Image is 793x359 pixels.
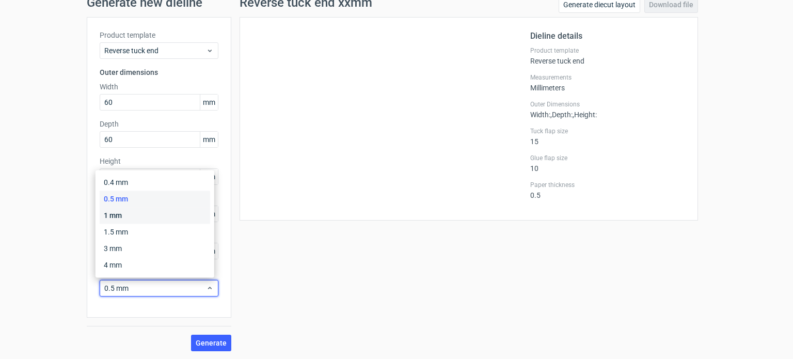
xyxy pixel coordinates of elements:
span: Width : [530,111,550,119]
span: mm [200,95,218,110]
label: Outer Dimensions [530,100,685,108]
button: Generate [191,335,231,351]
h2: Dieline details [530,30,685,42]
label: Measurements [530,73,685,82]
div: 4 mm [100,257,210,273]
div: Millimeters [530,73,685,92]
label: Paper thickness [530,181,685,189]
label: Width [100,82,218,92]
div: 0.5 mm [100,191,210,207]
span: 0.5 mm [104,283,206,293]
div: 0.5 [530,181,685,199]
label: Glue flap size [530,154,685,162]
div: 1 mm [100,207,210,224]
h3: Outer dimensions [100,67,218,77]
span: Generate [196,339,227,347]
div: 0.4 mm [100,174,210,191]
label: Product template [100,30,218,40]
span: , Depth : [550,111,573,119]
span: , Height : [573,111,597,119]
span: Reverse tuck end [104,45,206,56]
span: mm [200,169,218,184]
div: 15 [530,127,685,146]
span: mm [200,132,218,147]
label: Tuck flap size [530,127,685,135]
label: Depth [100,119,218,129]
label: Height [100,156,218,166]
div: 3 mm [100,240,210,257]
label: Product template [530,46,685,55]
div: 1.5 mm [100,224,210,240]
div: 10 [530,154,685,173]
div: Reverse tuck end [530,46,685,65]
